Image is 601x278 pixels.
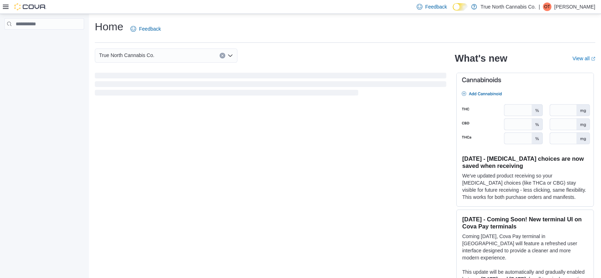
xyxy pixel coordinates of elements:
span: Feedback [425,3,447,10]
button: Open list of options [227,53,233,58]
span: Loading [95,74,446,97]
a: View allExternal link [572,56,595,61]
div: Oleksandr terekhov [543,2,551,11]
nav: Complex example [4,31,84,48]
span: Ot [544,2,550,11]
p: We've updated product receiving so your [MEDICAL_DATA] choices (like THCa or CBG) stay visible fo... [462,172,588,201]
span: True North Cannabis Co. [99,51,154,60]
a: Feedback [128,22,164,36]
h1: Home [95,20,123,34]
p: Coming [DATE], Cova Pay terminal in [GEOGRAPHIC_DATA] will feature a refreshed user interface des... [462,233,588,261]
img: Cova [14,3,46,10]
h3: [DATE] - Coming Soon! New terminal UI on Cova Pay terminals [462,216,588,230]
input: Dark Mode [453,3,468,11]
span: Feedback [139,25,161,32]
svg: External link [591,57,595,61]
h2: What's new [455,53,507,64]
p: [PERSON_NAME] [554,2,595,11]
h3: [DATE] - [MEDICAL_DATA] choices are now saved when receiving [462,155,588,169]
p: True North Cannabis Co. [481,2,536,11]
button: Clear input [220,53,225,58]
p: | [539,2,540,11]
